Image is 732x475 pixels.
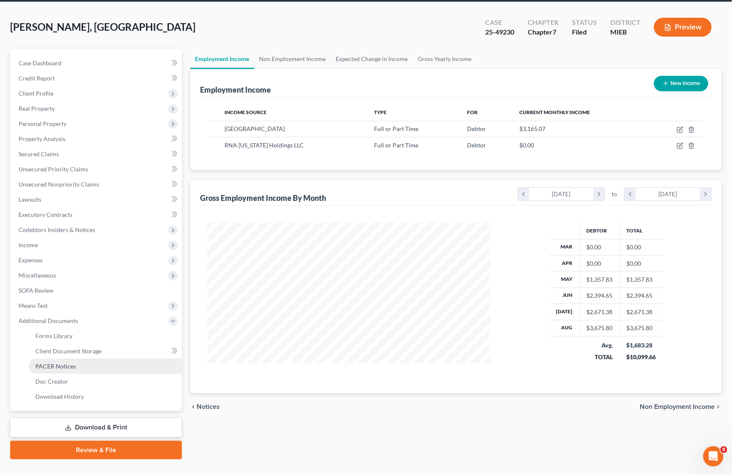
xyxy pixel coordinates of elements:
[587,243,613,251] div: $0.00
[703,446,724,467] iframe: Intercom live chat
[654,76,708,91] button: New Income
[528,27,558,37] div: Chapter
[19,75,55,82] span: Credit Report
[19,272,56,279] span: Miscellaneous
[572,18,597,27] div: Status
[519,109,590,115] span: Current Monthly Income
[627,353,656,361] div: $10,099.66
[700,188,711,200] i: chevron_right
[640,403,722,410] button: Non Employment Income chevron_right
[29,359,182,374] a: PACER Notices
[197,403,220,410] span: Notices
[413,49,477,69] a: Gross Yearly Income
[620,222,663,239] th: Total
[12,71,182,86] a: Credit Report
[620,239,663,255] td: $0.00
[528,18,558,27] div: Chapter
[620,255,663,271] td: $0.00
[550,320,580,336] th: Aug
[12,207,182,222] a: Executory Contracts
[587,259,613,268] div: $0.00
[550,239,580,255] th: Mar
[29,344,182,359] a: Client Document Storage
[29,374,182,389] a: Doc Creator
[553,28,556,36] span: 7
[10,441,182,459] a: Review & File
[19,317,78,324] span: Additional Documents
[19,226,95,233] span: Codebtors Insiders & Notices
[19,120,67,127] span: Personal Property
[19,59,61,67] span: Case Dashboard
[224,125,285,132] span: [GEOGRAPHIC_DATA]
[715,403,722,410] i: chevron_right
[19,181,99,188] span: Unsecured Nonpriority Claims
[467,125,486,132] span: Debtor
[190,49,254,69] a: Employment Income
[200,193,326,203] div: Gross Employment Income By Month
[224,141,304,149] span: RNA [US_STATE] Holdings LLC
[10,21,195,33] span: [PERSON_NAME], [GEOGRAPHIC_DATA]
[12,283,182,298] a: SOFA Review
[580,222,620,239] th: Debtor
[587,353,613,361] div: TOTAL
[519,141,534,149] span: $0.00
[12,147,182,162] a: Secured Claims
[19,302,48,309] span: Means Test
[19,211,72,218] span: Executory Contracts
[12,56,182,71] a: Case Dashboard
[518,188,529,200] i: chevron_left
[12,192,182,207] a: Lawsuits
[224,109,267,115] span: Income Source
[35,378,68,385] span: Doc Creator
[612,190,617,198] span: to
[12,131,182,147] a: Property Analysis
[529,188,594,200] div: [DATE]
[19,256,43,264] span: Expenses
[485,27,514,37] div: 25-49230
[374,109,387,115] span: Type
[485,18,514,27] div: Case
[19,150,59,157] span: Secured Claims
[374,125,418,132] span: Full or Part Time
[572,27,597,37] div: Filed
[374,141,418,149] span: Full or Part Time
[636,188,700,200] div: [DATE]
[721,446,727,453] span: 8
[620,304,663,320] td: $2,671.38
[35,393,84,400] span: Download History
[610,27,641,37] div: MIEB
[35,363,76,370] span: PACER Notices
[19,135,65,142] span: Property Analysis
[620,288,663,304] td: $2,394.65
[550,304,580,320] th: [DATE]
[587,308,613,316] div: $2,671.38
[254,49,331,69] a: Non Employment Income
[12,177,182,192] a: Unsecured Nonpriority Claims
[19,105,55,112] span: Real Property
[550,255,580,271] th: Apr
[19,196,41,203] span: Lawsuits
[627,341,656,350] div: $1,683.28
[610,18,641,27] div: District
[620,320,663,336] td: $3,675.80
[587,275,613,284] div: $1,357.83
[19,287,53,294] span: SOFA Review
[587,324,613,332] div: $3,675.80
[654,18,712,37] button: Preview
[331,49,413,69] a: Expected Change in Income
[593,188,605,200] i: chevron_right
[620,272,663,288] td: $1,357.83
[29,389,182,404] a: Download History
[29,328,182,344] a: Forms Library
[12,162,182,177] a: Unsecured Priority Claims
[19,165,88,173] span: Unsecured Priority Claims
[35,347,102,355] span: Client Document Storage
[10,418,182,438] a: Download & Print
[550,272,580,288] th: May
[640,403,715,410] span: Non Employment Income
[467,141,486,149] span: Debtor
[587,341,613,350] div: Avg.
[190,403,220,410] button: chevron_left Notices
[19,241,38,248] span: Income
[625,188,636,200] i: chevron_left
